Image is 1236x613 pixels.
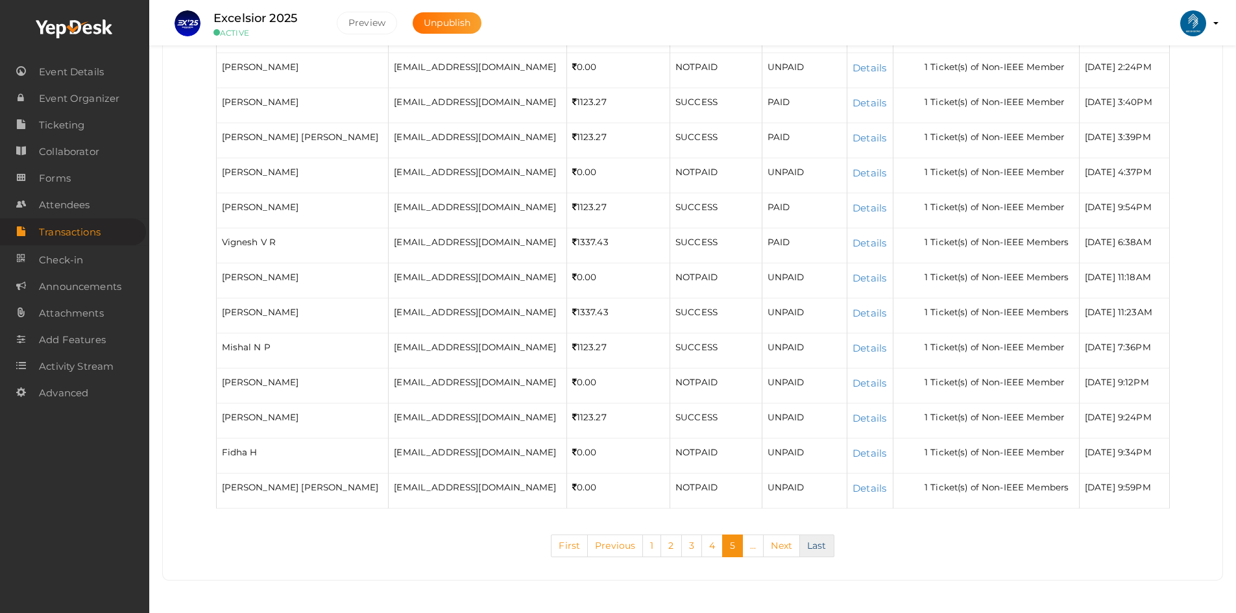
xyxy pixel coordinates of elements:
td: PAID [762,193,847,228]
span: 0.00 [572,377,597,387]
a: Details [853,97,886,109]
span: Ticketing [39,112,84,138]
span: Forms [39,165,71,191]
span: 1337.43 [572,237,609,247]
span: [EMAIL_ADDRESS][DOMAIN_NAME] [394,342,556,352]
span: [PERSON_NAME] [222,167,299,177]
span: Mishal N P [222,342,271,352]
span: SUCCESS [675,307,718,317]
span: [DATE] 9:59PM [1085,482,1151,492]
span: 1123.27 [572,132,607,142]
li: 1 Ticket(s) of Non-IEEE Member [925,58,1074,76]
span: [EMAIL_ADDRESS][DOMAIN_NAME] [394,482,556,492]
span: Add Features [39,327,106,353]
span: [PERSON_NAME] [222,272,299,282]
a: Details [853,62,886,74]
span: [PERSON_NAME] [222,97,299,107]
span: 1337.43 [572,307,609,317]
li: 1 Ticket(s) of Non-IEEE Member [925,163,1074,181]
td: PAID [762,123,847,158]
a: Last [799,535,834,557]
a: 3 [681,535,702,557]
span: [DATE] 7:36PM [1085,342,1151,352]
span: [PERSON_NAME] [222,377,299,387]
a: 1 [642,535,661,557]
span: [DATE] 2:24PM [1085,62,1152,72]
span: Event Organizer [39,86,119,112]
span: [PERSON_NAME] [222,62,299,72]
td: UNPAID [762,298,847,333]
span: [DATE] 9:24PM [1085,412,1152,422]
a: ... [742,535,764,557]
td: UNPAID [762,438,847,473]
td: UNPAID [762,53,847,88]
a: 4 [701,535,723,557]
span: 0.00 [572,62,597,72]
a: Details [853,307,886,319]
a: Details [853,447,886,459]
span: [EMAIL_ADDRESS][DOMAIN_NAME] [394,167,556,177]
span: NOTPAID [675,447,718,457]
button: Preview [337,12,397,34]
span: [EMAIL_ADDRESS][DOMAIN_NAME] [394,237,556,247]
span: Event Details [39,59,104,85]
a: Details [853,167,886,179]
span: Advanced [39,380,88,406]
span: Activity Stream [39,354,114,379]
span: [PERSON_NAME] [222,307,299,317]
li: 1 Ticket(s) of Non-IEEE Members [925,234,1074,251]
a: First [551,535,588,557]
td: UNPAID [762,403,847,438]
span: Unpublish [424,17,470,29]
span: NOTPAID [675,272,718,282]
span: 1123.27 [572,202,607,212]
label: Excelsior 2025 [213,9,297,28]
small: ACTIVE [213,28,317,38]
img: IIZWXVCU_small.png [175,10,200,36]
a: Next [763,535,800,557]
span: 1123.27 [572,412,607,422]
span: [DATE] 3:40PM [1085,97,1152,107]
a: Details [853,272,886,284]
span: Fidha H [222,447,258,457]
span: 0.00 [572,482,597,492]
img: ACg8ocIlr20kWlusTYDilfQwsc9vjOYCKrm0LB8zShf3GP8Yo5bmpMCa=s100 [1180,10,1206,36]
span: [EMAIL_ADDRESS][DOMAIN_NAME] [394,377,556,387]
a: Details [853,342,886,354]
span: Transactions [39,219,101,245]
span: NOTPAID [675,167,718,177]
span: [DATE] 6:38AM [1085,237,1152,247]
span: [EMAIL_ADDRESS][DOMAIN_NAME] [394,132,556,142]
span: [DATE] 9:12PM [1085,377,1149,387]
span: 0.00 [572,167,597,177]
span: [DATE] 4:37PM [1085,167,1152,177]
span: SUCCESS [675,342,718,352]
span: [EMAIL_ADDRESS][DOMAIN_NAME] [394,307,556,317]
span: 1123.27 [572,342,607,352]
span: [EMAIL_ADDRESS][DOMAIN_NAME] [394,202,556,212]
span: [DATE] 3:39PM [1085,132,1151,142]
li: 1 Ticket(s) of Non-IEEE Member [925,93,1074,111]
span: SUCCESS [675,237,718,247]
span: 1123.27 [572,97,607,107]
li: 1 Ticket(s) of Non-IEEE Member [925,339,1074,356]
span: [PERSON_NAME] [PERSON_NAME] [222,132,379,142]
span: SUCCESS [675,202,718,212]
span: [EMAIL_ADDRESS][DOMAIN_NAME] [394,62,556,72]
span: Collaborator [39,139,99,165]
span: Announcements [39,274,121,300]
span: 0.00 [572,272,597,282]
a: 2 [660,535,681,557]
span: 0.00 [572,447,597,457]
a: Details [853,482,886,494]
span: [EMAIL_ADDRESS][DOMAIN_NAME] [394,272,556,282]
td: PAID [762,228,847,263]
span: NOTPAID [675,482,718,492]
span: NOTPAID [675,377,718,387]
li: 1 Ticket(s) of Non-IEEE Member [925,374,1074,391]
li: 1 Ticket(s) of Non-IEEE Member [925,198,1074,216]
span: Attachments [39,300,104,326]
a: 5 [722,535,743,557]
li: 1 Ticket(s) of Non-IEEE Members [925,479,1074,496]
td: UNPAID [762,158,847,193]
